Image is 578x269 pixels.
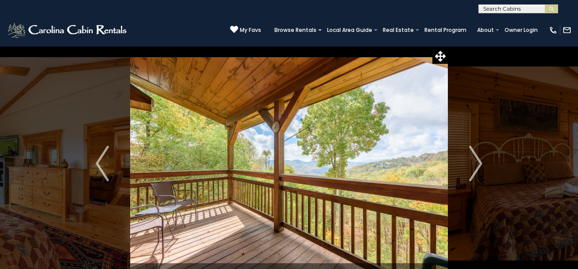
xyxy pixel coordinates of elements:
a: My Favs [230,25,261,35]
a: Owner Login [500,24,542,36]
a: Rental Program [420,24,471,36]
img: mail-regular-white.png [563,26,571,35]
a: About [473,24,498,36]
a: Local Area Guide [323,24,377,36]
a: Real Estate [378,24,418,36]
img: phone-regular-white.png [549,26,558,35]
img: White-1-2.png [7,21,129,39]
a: Browse Rentals [270,24,321,36]
img: arrow [469,146,482,181]
img: arrow [96,146,109,181]
span: My Favs [240,26,261,34]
